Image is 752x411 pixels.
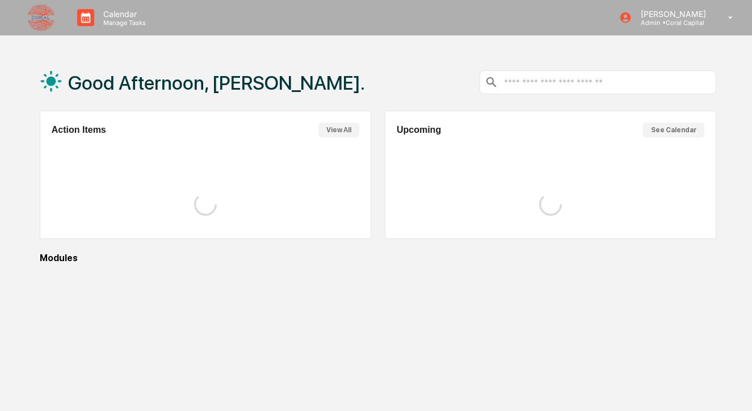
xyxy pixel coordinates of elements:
h2: Action Items [52,125,106,135]
h1: Good Afternoon, [PERSON_NAME]. [68,72,365,94]
button: See Calendar [643,123,704,137]
img: logo [27,4,54,31]
p: Calendar [94,9,152,19]
h2: Upcoming [397,125,441,135]
div: Modules [40,253,717,263]
button: View All [318,123,359,137]
p: Manage Tasks [94,19,152,27]
p: [PERSON_NAME] [632,9,712,19]
p: Admin • Coral Capital [632,19,712,27]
